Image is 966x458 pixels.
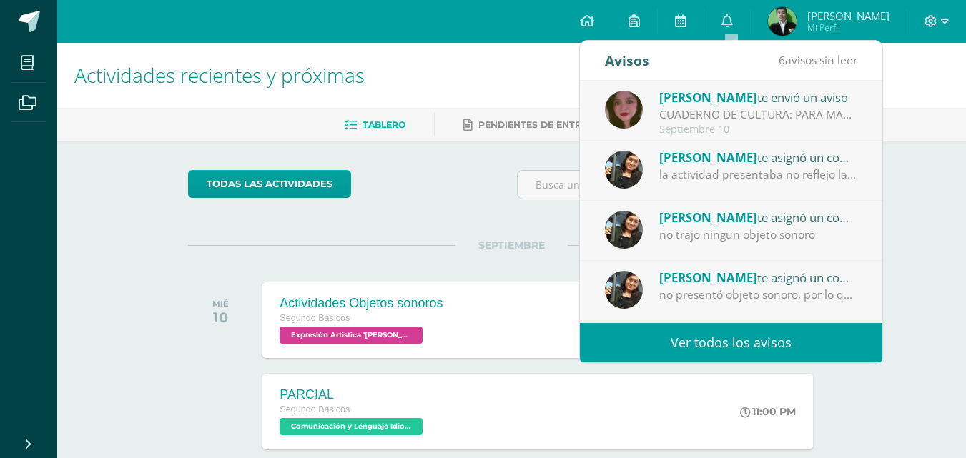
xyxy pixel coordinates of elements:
span: avisos sin leer [779,52,857,68]
span: [PERSON_NAME] [659,269,757,286]
div: PARCIAL [280,387,426,402]
span: [PERSON_NAME] [807,9,889,23]
div: no presentó objeto sonoro, por lo que no se pudieron realizar las actividades [659,287,858,303]
img: afbb90b42ddb8510e0c4b806fbdf27cc.png [605,151,643,189]
div: 10 [212,309,229,326]
span: Actividades recientes y próximas [74,61,365,89]
div: no trajo ningun objeto sonoro [659,226,858,243]
span: [PERSON_NAME] [659,89,757,106]
span: Segundo Básicos [280,404,350,414]
div: 11:00 PM [740,405,796,418]
div: te asignó un comentario en 'Actividades Objetos sonoros' para 'Expresión Artistica' [659,268,858,287]
img: 76ba8faa5d35b300633ec217a03f91ef.png [605,91,643,129]
span: [PERSON_NAME] [659,149,757,166]
div: Septiembre 10 [659,124,858,136]
img: afbb90b42ddb8510e0c4b806fbdf27cc.png [605,271,643,309]
a: Pendientes de entrega [463,114,601,136]
div: CUADERNO DE CULTURA: PARA MAÑANA TRAER EL CUADERNO DE CULTURA AL DÍA. YA QUE HOY NO DIO TIEMPO DE... [659,106,858,123]
a: Tablero [345,114,405,136]
div: MIÉ [212,299,229,309]
div: Actividades Objetos sonoros [280,296,443,311]
span: Tablero [363,119,405,130]
div: la actividad presentaba no reflejo la sincronización ni ritmos solicitados [659,166,858,183]
img: afbb90b42ddb8510e0c4b806fbdf27cc.png [605,211,643,249]
span: SEPTIEMBRE [455,239,568,252]
a: todas las Actividades [188,170,351,198]
input: Busca una actividad próxima aquí... [518,171,834,199]
div: Avisos [605,41,649,80]
span: Mi Perfil [807,21,889,34]
span: Expresión Artistica 'Miguel Angel ' [280,327,423,344]
div: te envió un aviso [659,88,858,106]
span: Segundo Básicos [280,313,350,323]
div: te asignó un comentario en 'Objetos sonoros' para 'Expresión Artistica' [659,208,858,226]
span: Pendientes de entrega [478,119,601,130]
div: te asignó un comentario en 'Mayumaná' para 'Expresión Artistica' [659,148,858,166]
span: Comunicación y Lenguaje Idioma Extranjero 'Miguel Angel ' [280,418,423,435]
img: 2f645d2d352e52f784bb1d2bb261fd1b.png [768,7,797,36]
span: 6 [779,52,785,68]
a: Ver todos los avisos [580,323,882,362]
span: [PERSON_NAME] [659,209,757,226]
